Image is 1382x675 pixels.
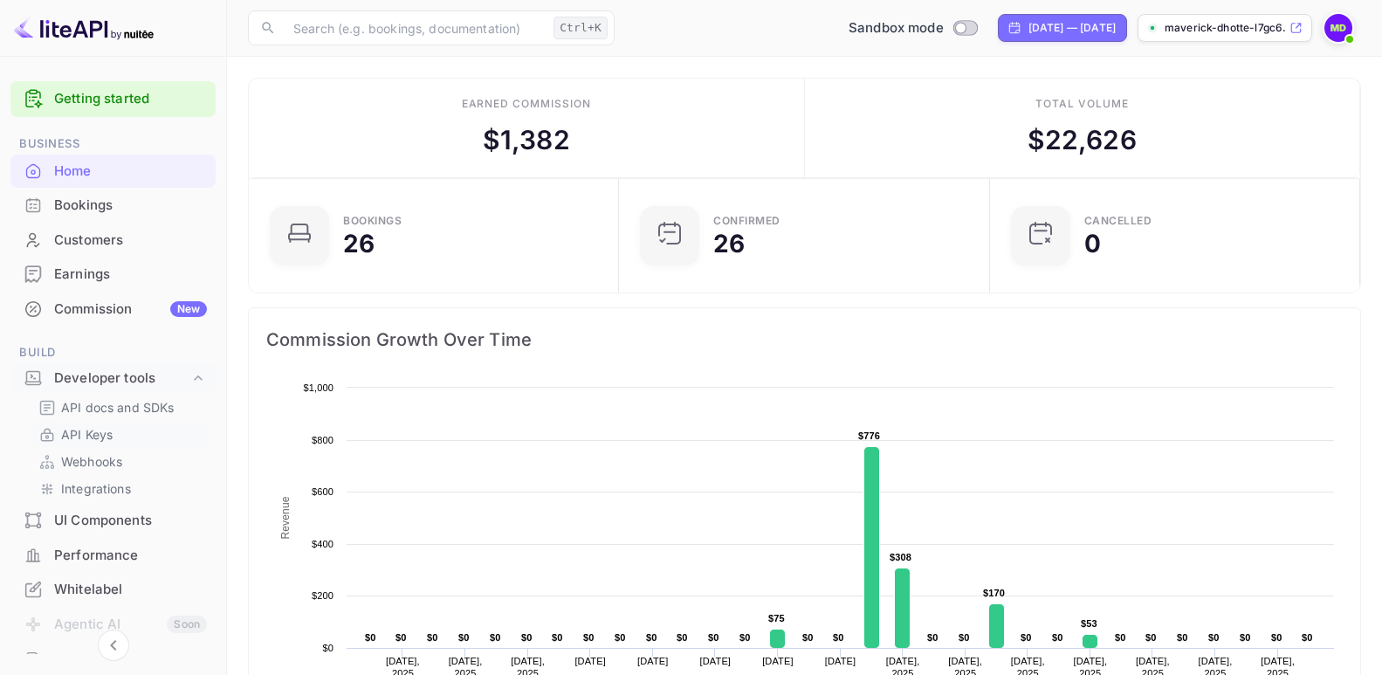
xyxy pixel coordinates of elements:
text: $0 [365,632,376,643]
a: Integrations [38,479,202,498]
a: Bookings [10,189,216,221]
div: Earnings [10,258,216,292]
div: Developer tools [10,363,216,394]
text: $0 [708,632,719,643]
text: $308 [890,552,911,562]
text: $0 [1115,632,1126,643]
text: $0 [927,632,939,643]
a: CommissionNew [10,293,216,325]
div: 0 [1084,231,1101,256]
div: Webhooks [31,449,209,474]
text: $776 [858,430,880,441]
text: [DATE] [825,656,856,666]
text: $0 [646,632,657,643]
div: Total volume [1035,96,1129,112]
div: Developer tools [54,368,189,389]
text: $0 [322,643,333,653]
a: UI Components [10,504,216,536]
div: UI Components [10,504,216,538]
text: $0 [1052,632,1063,643]
text: $0 [1145,632,1157,643]
div: [DATE] — [DATE] [1028,20,1116,36]
div: Whitelabel [54,580,207,600]
div: Whitelabel [10,573,216,607]
a: Earnings [10,258,216,290]
text: $200 [312,590,333,601]
div: $ 1,382 [483,121,570,160]
text: $0 [1271,632,1282,643]
text: $0 [1302,632,1313,643]
div: Bookings [343,216,402,226]
text: $0 [1240,632,1251,643]
div: Performance [54,546,207,566]
p: API Keys [61,425,113,444]
text: $400 [312,539,333,549]
text: $600 [312,486,333,497]
div: Customers [54,231,207,251]
a: Customers [10,224,216,256]
div: Home [54,162,207,182]
text: $1,000 [303,382,333,393]
text: $0 [615,632,626,643]
div: Customers [10,224,216,258]
text: $0 [427,632,438,643]
img: Maverick Dhotte [1324,14,1352,42]
a: Home [10,155,216,187]
a: Getting started [54,89,207,109]
p: API docs and SDKs [61,398,175,417]
div: Bookings [10,189,216,223]
div: Earnings [54,265,207,285]
div: Performance [10,539,216,573]
text: $0 [677,632,688,643]
div: Bookings [54,196,207,216]
img: LiteAPI logo [14,14,154,42]
a: Webhooks [38,452,202,471]
text: $0 [959,632,970,643]
div: Getting started [10,81,216,117]
text: $170 [983,588,1005,598]
div: API docs and SDKs [31,395,209,420]
div: Earned commission [462,96,591,112]
span: Business [10,134,216,154]
div: Switch to Production mode [842,18,984,38]
div: CANCELLED [1084,216,1152,226]
text: $0 [833,632,844,643]
div: CommissionNew [10,293,216,327]
text: $0 [739,632,751,643]
button: Collapse navigation [98,630,129,661]
div: $ 22,626 [1028,121,1137,160]
div: API Keys [31,422,209,447]
div: Integrations [31,476,209,501]
text: $0 [521,632,533,643]
text: [DATE] [762,656,794,666]
span: Build [10,343,216,362]
div: Home [10,155,216,189]
div: 26 [343,231,375,256]
text: $0 [1208,632,1220,643]
div: Commission [54,300,207,320]
input: Search (e.g. bookings, documentation) [283,10,547,45]
div: Ctrl+K [553,17,608,39]
text: $53 [1081,618,1097,629]
p: maverick-dhotte-l7gc6.... [1165,20,1286,36]
span: Commission Growth Over Time [266,326,1343,354]
a: Performance [10,539,216,571]
text: $0 [552,632,563,643]
text: $0 [1021,632,1032,643]
a: API Keys [38,425,202,444]
text: $0 [1177,632,1188,643]
text: $0 [583,632,595,643]
div: New [170,301,207,317]
text: [DATE] [574,656,606,666]
div: API Logs [54,651,207,671]
text: [DATE] [637,656,669,666]
p: Integrations [61,479,131,498]
text: Revenue [279,496,292,539]
text: $0 [395,632,407,643]
text: [DATE] [700,656,732,666]
text: $75 [768,613,785,623]
div: UI Components [54,511,207,531]
div: Confirmed [713,216,780,226]
text: $0 [458,632,470,643]
p: Webhooks [61,452,122,471]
